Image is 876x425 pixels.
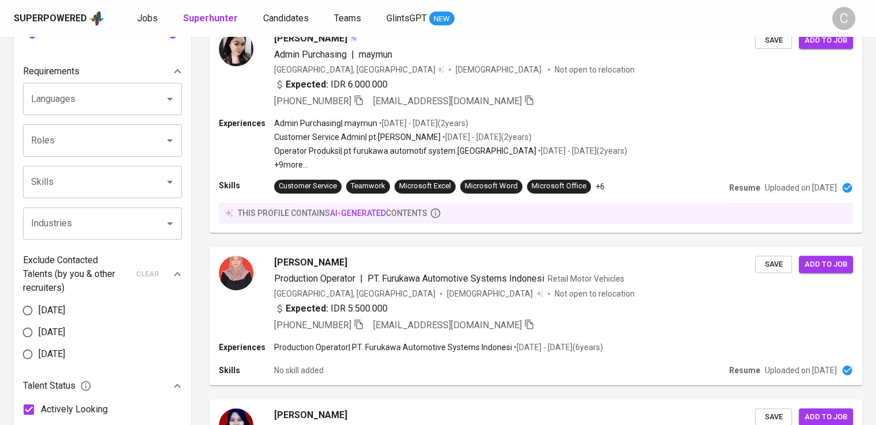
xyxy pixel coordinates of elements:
[373,320,522,331] span: [EMAIL_ADDRESS][DOMAIN_NAME]
[274,288,435,299] div: [GEOGRAPHIC_DATA], [GEOGRAPHIC_DATA]
[761,411,786,424] span: Save
[386,13,427,24] span: GlintsGPT
[274,302,388,316] div: IDR 5.500.000
[274,32,347,45] span: [PERSON_NAME]
[274,273,355,284] span: Production Operator
[334,13,361,24] span: Teams
[39,347,65,361] span: [DATE]
[373,96,522,107] span: [EMAIL_ADDRESS][DOMAIN_NAME]
[351,181,385,192] div: Teamwork
[41,403,108,416] span: Actively Looking
[183,12,240,26] a: Superhunter
[274,117,377,129] p: Admin Purchasing | maymun
[274,64,444,75] div: [GEOGRAPHIC_DATA], [GEOGRAPHIC_DATA]
[23,379,92,393] span: Talent Status
[23,64,79,78] p: Requirements
[799,256,853,274] button: Add to job
[447,288,534,299] span: [DEMOGRAPHIC_DATA]
[23,374,182,397] div: Talent Status
[219,180,274,191] p: Skills
[274,320,351,331] span: [PHONE_NUMBER]
[548,274,624,283] span: Retail Motor Vehicles
[330,208,386,218] span: AI-generated
[555,64,635,75] p: Not open to relocation
[39,325,65,339] span: [DATE]
[263,13,309,24] span: Candidates
[805,411,847,424] span: Add to job
[274,408,347,422] span: [PERSON_NAME]
[360,272,363,286] span: |
[219,117,274,129] p: Experiences
[351,48,354,62] span: |
[162,91,178,107] button: Open
[274,78,388,92] div: IDR 6.000.000
[219,256,253,290] img: ab9aac3e75bd6ebdb8b5af9716df4a35.jpeg
[386,12,454,26] a: GlintsGPT NEW
[162,215,178,232] button: Open
[274,131,441,143] p: Customer Service Admin | pt [PERSON_NAME]
[210,22,862,233] a: [PERSON_NAME]Admin Purchasing|maymun[GEOGRAPHIC_DATA], [GEOGRAPHIC_DATA][DEMOGRAPHIC_DATA] Not op...
[729,365,760,376] p: Resume
[219,341,274,353] p: Experiences
[536,145,627,157] p: • [DATE] - [DATE] ( 2 years )
[832,7,855,30] div: C
[334,12,363,26] a: Teams
[555,288,635,299] p: Not open to relocation
[761,258,786,271] span: Save
[39,303,65,317] span: [DATE]
[441,131,532,143] p: • [DATE] - [DATE] ( 2 years )
[279,181,337,192] div: Customer Service
[799,32,853,50] button: Add to job
[456,64,543,75] span: [DEMOGRAPHIC_DATA]
[274,341,512,353] p: Production Operator | PT. Furukawa Automotive Systems Indonesi
[183,13,238,24] b: Superhunter
[162,132,178,149] button: Open
[755,256,792,274] button: Save
[274,365,324,376] p: No skill added
[429,13,454,25] span: NEW
[274,256,347,270] span: [PERSON_NAME]
[137,12,160,26] a: Jobs
[274,159,627,170] p: +9 more ...
[729,182,760,193] p: Resume
[359,49,392,60] span: maymun
[274,96,351,107] span: [PHONE_NUMBER]
[263,12,311,26] a: Candidates
[219,32,253,66] img: a2d042f4d05b96b72af45a385fab0446.jpg
[532,181,586,192] div: Microsoft Office
[512,341,603,353] p: • [DATE] - [DATE] ( 6 years )
[286,302,328,316] b: Expected:
[238,207,427,219] p: this profile contains contents
[23,60,182,83] div: Requirements
[377,117,468,129] p: • [DATE] - [DATE] ( 2 years )
[89,10,105,27] img: app logo
[286,78,328,92] b: Expected:
[761,34,786,47] span: Save
[399,181,451,192] div: Microsoft Excel
[14,10,105,27] a: Superpoweredapp logo
[137,13,158,24] span: Jobs
[210,246,862,385] a: [PERSON_NAME]Production Operator|PT. Furukawa Automotive Systems IndonesiRetail Motor Vehicles[GE...
[596,181,605,192] p: +6
[465,181,518,192] div: Microsoft Word
[23,253,129,295] p: Exclude Contacted Talents (by you & other recruiters)
[219,365,274,376] p: Skills
[367,273,544,284] span: PT. Furukawa Automotive Systems Indonesi
[765,182,837,193] p: Uploaded on [DATE]
[805,258,847,271] span: Add to job
[805,34,847,47] span: Add to job
[14,12,87,25] div: Superpowered
[348,33,358,42] img: magic_wand.svg
[23,253,182,295] div: Exclude Contacted Talents (by you & other recruiters)clear
[755,32,792,50] button: Save
[274,145,536,157] p: Operator Produksi | pt furukawa automotif system [GEOGRAPHIC_DATA]
[274,49,347,60] span: Admin Purchasing
[162,174,178,190] button: Open
[765,365,837,376] p: Uploaded on [DATE]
